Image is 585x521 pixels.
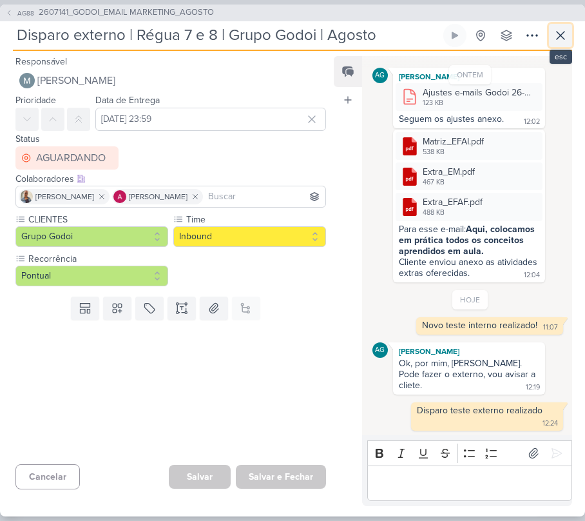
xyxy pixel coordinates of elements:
[36,150,106,166] div: AGUARDANDO
[375,72,385,79] p: AG
[423,165,475,179] div: Extra_EM.pdf
[524,270,540,280] div: 12:04
[396,132,542,160] div: Matriz_EFAI.pdf
[396,83,542,111] div: Ajustes e-mails Godoi 26-08.docx
[95,108,326,131] input: Select a date
[524,117,540,127] div: 12:02
[422,320,537,331] div: Novo teste interno realizado!
[129,191,187,202] span: [PERSON_NAME]
[417,405,542,416] div: Disparo teste externo realizado
[423,195,483,209] div: Extra_EFAF.pdf
[15,226,168,247] button: Grupo Godoi
[396,162,542,190] div: Extra_EM.pdf
[372,342,388,358] div: Aline Gimenez Graciano
[15,464,80,489] button: Cancelar
[399,358,539,369] div: Ok, por mim, [PERSON_NAME].
[543,322,558,333] div: 11:07
[399,257,540,279] div: Cliente enviou anexo as atividades extras oferecidas.
[423,86,535,99] div: Ajustes e-mails Godoi 26-08.docx
[27,252,168,266] label: Recorrência
[423,147,484,157] div: 538 KB
[15,69,326,92] button: [PERSON_NAME]
[15,266,168,286] button: Pontual
[423,208,483,218] div: 488 KB
[95,95,160,106] label: Data de Entrega
[20,190,33,203] img: Iara Santos
[399,224,539,257] div: Para esse e-mail:
[399,224,537,257] strong: Aqui, colocamos em prática todos os conceitos aprendidos em aula.
[15,146,119,170] button: AGUARDANDO
[35,191,94,202] span: [PERSON_NAME]
[206,189,323,204] input: Buscar
[13,24,441,47] input: Kard Sem Título
[15,172,326,186] div: Colaboradores
[423,135,484,148] div: Matriz_EFAI.pdf
[542,418,558,429] div: 12:24
[113,190,126,203] img: Alessandra Gomes
[396,70,542,83] div: [PERSON_NAME]
[396,345,542,358] div: [PERSON_NAME]
[550,50,572,64] div: esc
[15,56,67,67] label: Responsável
[367,466,572,501] div: Editor editing area: main
[372,68,388,83] div: Aline Gimenez Graciano
[27,213,168,226] label: CLIENTES
[399,113,504,124] div: Seguem os ajustes anexo.
[375,347,385,354] p: AG
[37,73,115,88] span: [PERSON_NAME]
[367,440,572,466] div: Editor toolbar
[423,98,535,108] div: 123 KB
[19,73,35,88] img: Mariana Amorim
[423,177,475,188] div: 467 KB
[526,382,540,393] div: 12:19
[173,226,326,247] button: Inbound
[450,30,460,41] div: Ligar relógio
[396,193,542,221] div: Extra_EFAF.pdf
[185,213,326,226] label: Time
[15,95,56,106] label: Prioridade
[399,369,538,391] div: Pode fazer o externo, vou avisar a cliete.
[15,133,40,144] label: Status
